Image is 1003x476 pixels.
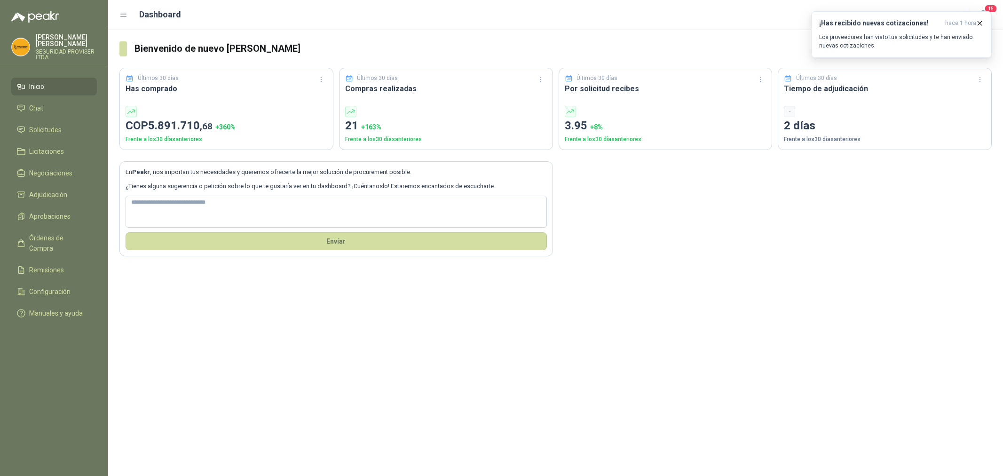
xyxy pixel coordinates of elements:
span: Negociaciones [29,168,72,178]
img: Logo peakr [11,11,59,23]
a: Configuración [11,283,97,301]
h3: Has comprado [126,83,327,95]
h3: Compras realizadas [345,83,547,95]
div: - [784,106,795,117]
span: + 360 % [215,123,236,131]
span: Configuración [29,286,71,297]
span: Remisiones [29,265,64,275]
p: Los proveedores han visto tus solicitudes y te han enviado nuevas cotizaciones. [819,33,984,50]
p: ¿Tienes alguna sugerencia o petición sobre lo que te gustaría ver en tu dashboard? ¡Cuéntanoslo! ... [126,182,547,191]
p: [PERSON_NAME] [PERSON_NAME] [36,34,97,47]
h3: Tiempo de adjudicación [784,83,986,95]
img: Company Logo [12,38,30,56]
p: Últimos 30 días [357,74,398,83]
span: Licitaciones [29,146,64,157]
h3: Por solicitud recibes [565,83,766,95]
a: Adjudicación [11,186,97,204]
p: Frente a los 30 días anteriores [784,135,986,144]
p: COP [126,117,327,135]
a: Inicio [11,78,97,95]
span: + 8 % [590,123,603,131]
p: 3.95 [565,117,766,135]
b: Peakr [132,168,150,175]
p: Frente a los 30 días anteriores [565,135,766,144]
button: Envíar [126,232,547,250]
span: Solicitudes [29,125,62,135]
p: Últimos 30 días [796,74,837,83]
h3: Bienvenido de nuevo [PERSON_NAME] [134,41,992,56]
a: Negociaciones [11,164,97,182]
span: Chat [29,103,43,113]
a: Licitaciones [11,143,97,160]
p: Últimos 30 días [138,74,179,83]
h3: ¡Has recibido nuevas cotizaciones! [819,19,941,27]
a: Solicitudes [11,121,97,139]
button: 15 [975,7,992,24]
p: En , nos importan tus necesidades y queremos ofrecerte la mejor solución de procurement posible. [126,167,547,177]
a: Manuales y ayuda [11,304,97,322]
p: 2 días [784,117,986,135]
button: ¡Has recibido nuevas cotizaciones!hace 1 hora Los proveedores han visto tus solicitudes y te han ... [811,11,992,58]
p: Frente a los 30 días anteriores [126,135,327,144]
span: hace 1 hora [945,19,976,27]
span: Órdenes de Compra [29,233,88,254]
span: 15 [984,4,997,13]
span: Inicio [29,81,44,92]
a: Chat [11,99,97,117]
p: 21 [345,117,547,135]
h1: Dashboard [139,8,181,21]
p: Últimos 30 días [577,74,617,83]
span: 5.891.710 [148,119,213,132]
span: Aprobaciones [29,211,71,222]
span: Manuales y ayuda [29,308,83,318]
span: Adjudicación [29,190,67,200]
span: + 163 % [361,123,381,131]
span: ,68 [200,121,213,132]
p: Frente a los 30 días anteriores [345,135,547,144]
a: Remisiones [11,261,97,279]
a: Aprobaciones [11,207,97,225]
p: SEGURIDAD PROVISER LTDA [36,49,97,60]
a: Órdenes de Compra [11,229,97,257]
